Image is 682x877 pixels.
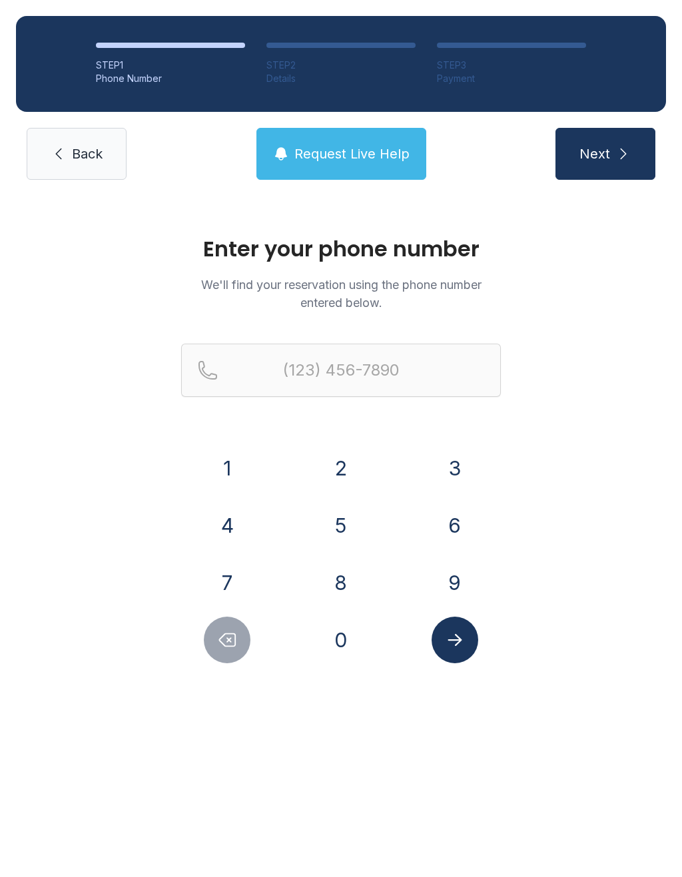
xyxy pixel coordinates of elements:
[318,502,364,549] button: 5
[266,59,416,72] div: STEP 2
[96,72,245,85] div: Phone Number
[432,617,478,663] button: Submit lookup form
[181,276,501,312] p: We'll find your reservation using the phone number entered below.
[96,59,245,72] div: STEP 1
[318,617,364,663] button: 0
[432,445,478,491] button: 3
[181,238,501,260] h1: Enter your phone number
[318,559,364,606] button: 8
[432,559,478,606] button: 9
[437,59,586,72] div: STEP 3
[437,72,586,85] div: Payment
[204,445,250,491] button: 1
[432,502,478,549] button: 6
[204,559,250,606] button: 7
[204,502,250,549] button: 4
[266,72,416,85] div: Details
[294,145,410,163] span: Request Live Help
[204,617,250,663] button: Delete number
[72,145,103,163] span: Back
[579,145,610,163] span: Next
[181,344,501,397] input: Reservation phone number
[318,445,364,491] button: 2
